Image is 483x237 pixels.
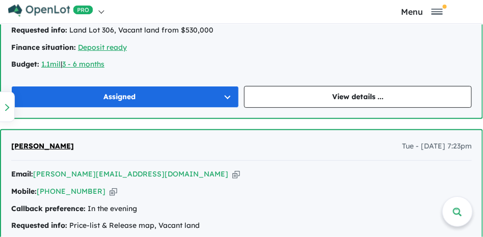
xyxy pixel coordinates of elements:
[11,140,74,153] a: [PERSON_NAME]
[11,187,37,196] strong: Mobile:
[37,187,105,196] a: [PHONE_NUMBER]
[33,169,228,179] a: [PERSON_NAME][EMAIL_ADDRESS][DOMAIN_NAME]
[78,43,127,52] a: Deposit ready
[11,221,67,230] strong: Requested info:
[11,86,239,108] button: Assigned
[11,169,33,179] strong: Email:
[11,58,472,71] div: |
[110,186,117,197] button: Copy
[11,24,472,37] div: Land Lot 306, Vacant land from $530,000
[41,60,61,69] a: 1.1mil
[8,4,93,17] img: Openlot PRO Logo White
[11,25,67,35] strong: Requested info:
[11,203,472,215] div: In the evening
[62,60,104,69] a: 3 - 6 months
[364,7,481,16] button: Toggle navigation
[11,220,472,232] div: Price-list & Release map, Vacant land
[11,204,86,213] strong: Callback preference:
[232,169,240,180] button: Copy
[11,43,76,52] strong: Finance situation:
[402,140,472,153] span: Tue - [DATE] 7:23pm
[244,86,472,108] a: View details ...
[11,60,39,69] strong: Budget:
[11,141,74,151] span: [PERSON_NAME]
